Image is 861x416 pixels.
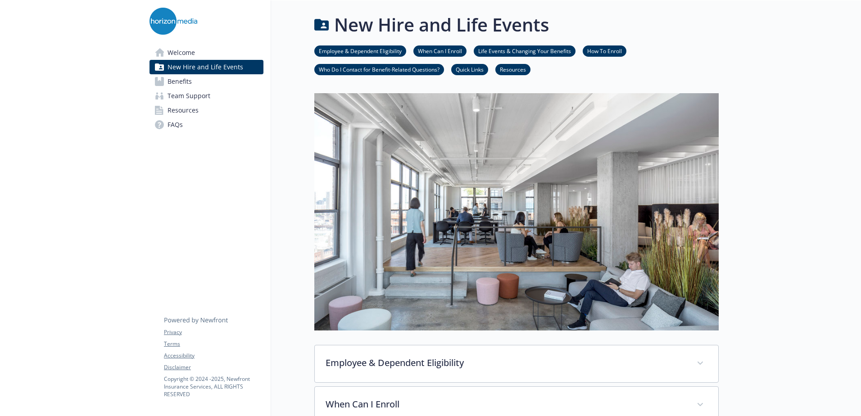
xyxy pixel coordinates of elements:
[326,398,686,411] p: When Can I Enroll
[150,118,263,132] a: FAQs
[168,60,243,74] span: New Hire and Life Events
[326,356,686,370] p: Employee & Dependent Eligibility
[168,89,210,103] span: Team Support
[413,46,467,55] a: When Can I Enroll
[168,118,183,132] span: FAQs
[495,65,530,73] a: Resources
[314,93,719,330] img: new hire page banner
[168,103,199,118] span: Resources
[150,60,263,74] a: New Hire and Life Events
[164,375,263,398] p: Copyright © 2024 - 2025 , Newfront Insurance Services, ALL RIGHTS RESERVED
[164,352,263,360] a: Accessibility
[315,345,718,382] div: Employee & Dependent Eligibility
[334,11,549,38] h1: New Hire and Life Events
[164,328,263,336] a: Privacy
[474,46,576,55] a: Life Events & Changing Your Benefits
[164,363,263,371] a: Disclaimer
[164,340,263,348] a: Terms
[150,103,263,118] a: Resources
[168,74,192,89] span: Benefits
[583,46,626,55] a: How To Enroll
[150,74,263,89] a: Benefits
[314,65,444,73] a: Who Do I Contact for Benefit-Related Questions?
[314,46,406,55] a: Employee & Dependent Eligibility
[150,45,263,60] a: Welcome
[451,65,488,73] a: Quick Links
[168,45,195,60] span: Welcome
[150,89,263,103] a: Team Support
